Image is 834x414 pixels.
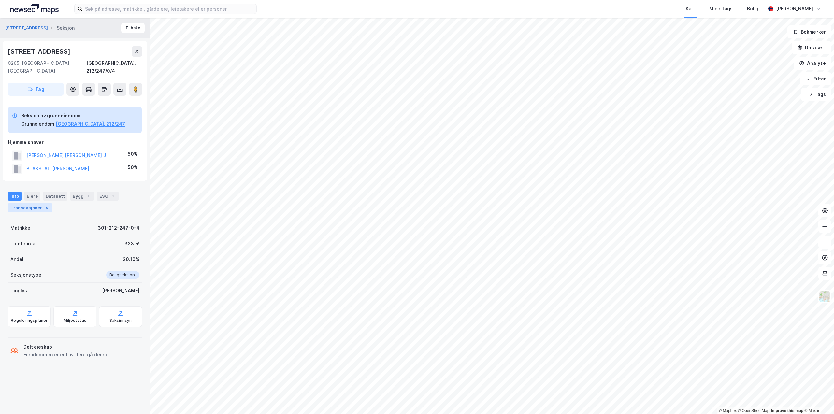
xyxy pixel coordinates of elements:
div: Tomteareal [10,240,36,248]
div: 50% [128,150,138,158]
button: [STREET_ADDRESS] [5,25,49,31]
div: Kart [686,5,695,13]
div: Seksjon av grunneiendom [21,112,125,120]
div: Grunneiendom [21,120,54,128]
div: ESG [97,192,119,201]
div: 0265, [GEOGRAPHIC_DATA], [GEOGRAPHIC_DATA] [8,59,86,75]
input: Søk på adresse, matrikkel, gårdeiere, leietakere eller personer [82,4,256,14]
div: [PERSON_NAME] [776,5,813,13]
div: Matrikkel [10,224,32,232]
div: Delt eieskap [23,343,109,351]
div: Info [8,192,22,201]
div: [STREET_ADDRESS] [8,46,72,57]
button: Tags [801,88,831,101]
button: [GEOGRAPHIC_DATA], 212/247 [56,120,125,128]
a: Improve this map [771,408,803,413]
div: Reguleringsplaner [11,318,48,323]
div: Tinglyst [10,287,29,294]
div: Hjemmelshaver [8,138,142,146]
button: Analyse [794,57,831,70]
button: Bokmerker [787,25,831,38]
button: Tilbake [121,23,145,33]
div: Seksjonstype [10,271,41,279]
div: 301-212-247-0-4 [98,224,139,232]
div: 8 [43,205,50,211]
button: Tag [8,83,64,96]
div: [PERSON_NAME] [102,287,139,294]
button: Datasett [792,41,831,54]
div: Transaksjoner [8,203,52,212]
div: 50% [128,164,138,171]
div: Datasett [43,192,67,201]
div: Mine Tags [709,5,733,13]
div: 323 ㎡ [124,240,139,248]
div: Saksinnsyn [109,318,132,323]
a: Mapbox [719,408,737,413]
div: Andel [10,255,23,263]
div: Bygg [70,192,94,201]
div: Seksjon [57,24,75,32]
img: logo.a4113a55bc3d86da70a041830d287a7e.svg [10,4,59,14]
img: Z [819,291,831,303]
iframe: Chat Widget [801,383,834,414]
div: 20.10% [123,255,139,263]
div: 1 [85,193,92,199]
button: Filter [800,72,831,85]
div: Eiendommen er eid av flere gårdeiere [23,351,109,359]
div: 1 [109,193,116,199]
div: Eiere [24,192,40,201]
div: [GEOGRAPHIC_DATA], 212/247/0/4 [86,59,142,75]
div: Miljøstatus [64,318,86,323]
div: Bolig [747,5,758,13]
a: OpenStreetMap [738,408,769,413]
